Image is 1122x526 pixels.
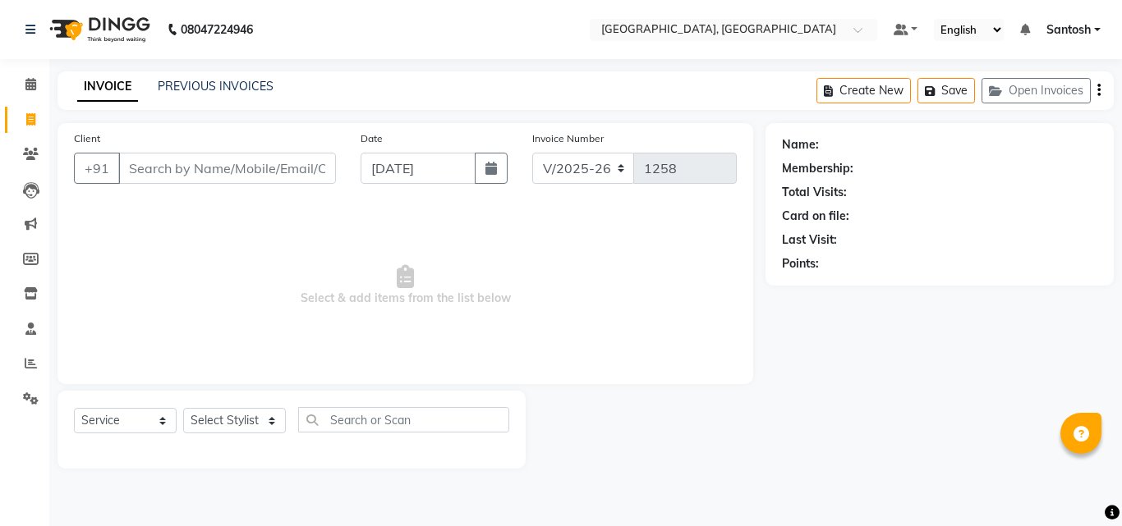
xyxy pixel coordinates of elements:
iframe: chat widget [1053,460,1106,510]
div: Total Visits: [782,184,847,201]
button: Create New [816,78,911,103]
label: Date [361,131,383,146]
div: Membership: [782,160,853,177]
span: Select & add items from the list below [74,204,737,368]
label: Client [74,131,100,146]
b: 08047224946 [181,7,253,53]
span: Santosh [1046,21,1091,39]
div: Points: [782,255,819,272]
img: logo [42,7,154,53]
a: INVOICE [77,72,138,102]
button: +91 [74,153,120,184]
input: Search by Name/Mobile/Email/Code [118,153,336,184]
button: Open Invoices [982,78,1091,103]
a: PREVIOUS INVOICES [158,79,274,94]
div: Card on file: [782,208,849,225]
div: Last Visit: [782,231,837,249]
label: Invoice Number [532,131,604,146]
button: Save [917,78,975,103]
div: Name: [782,136,819,153]
input: Search or Scan [298,407,509,432]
